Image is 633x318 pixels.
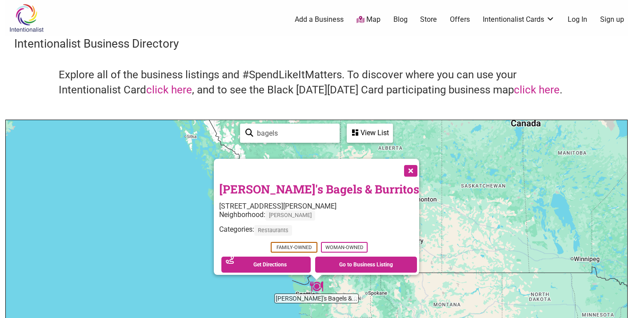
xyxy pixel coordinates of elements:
[295,15,344,24] a: Add a Business
[348,125,392,141] div: View List
[399,159,421,181] button: Close
[254,225,292,236] span: Restaurants
[420,15,437,24] a: Store
[219,210,419,225] div: Neighborhood:
[265,210,315,221] span: [PERSON_NAME]
[5,4,48,32] img: Intentionalist
[219,225,419,240] div: Categories:
[219,202,419,210] div: [STREET_ADDRESS][PERSON_NAME]
[347,124,393,143] div: See a list of the visible businesses
[483,15,555,24] a: Intentionalist Cards
[315,257,417,273] a: Go to Business Listing
[253,125,334,142] input: Type to find and filter...
[240,124,340,143] div: Type to search and filter
[600,15,624,24] a: Sign up
[306,276,327,297] div: Rachel's Bagels & Burritos
[14,36,619,52] h3: Intentionalist Business Directory
[59,68,574,97] h4: Explore all of the business listings and #SpendLikeItMatters. To discover where you can use your ...
[450,15,470,24] a: Offers
[219,181,419,197] a: [PERSON_NAME]'s Bagels & Burritos
[146,84,192,96] a: click here
[357,15,381,25] a: Map
[568,15,587,24] a: Log In
[514,84,560,96] a: click here
[393,15,408,24] a: Blog
[221,257,311,273] a: Get Directions
[321,242,368,253] span: Woman-Owned
[271,242,317,253] span: Family-Owned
